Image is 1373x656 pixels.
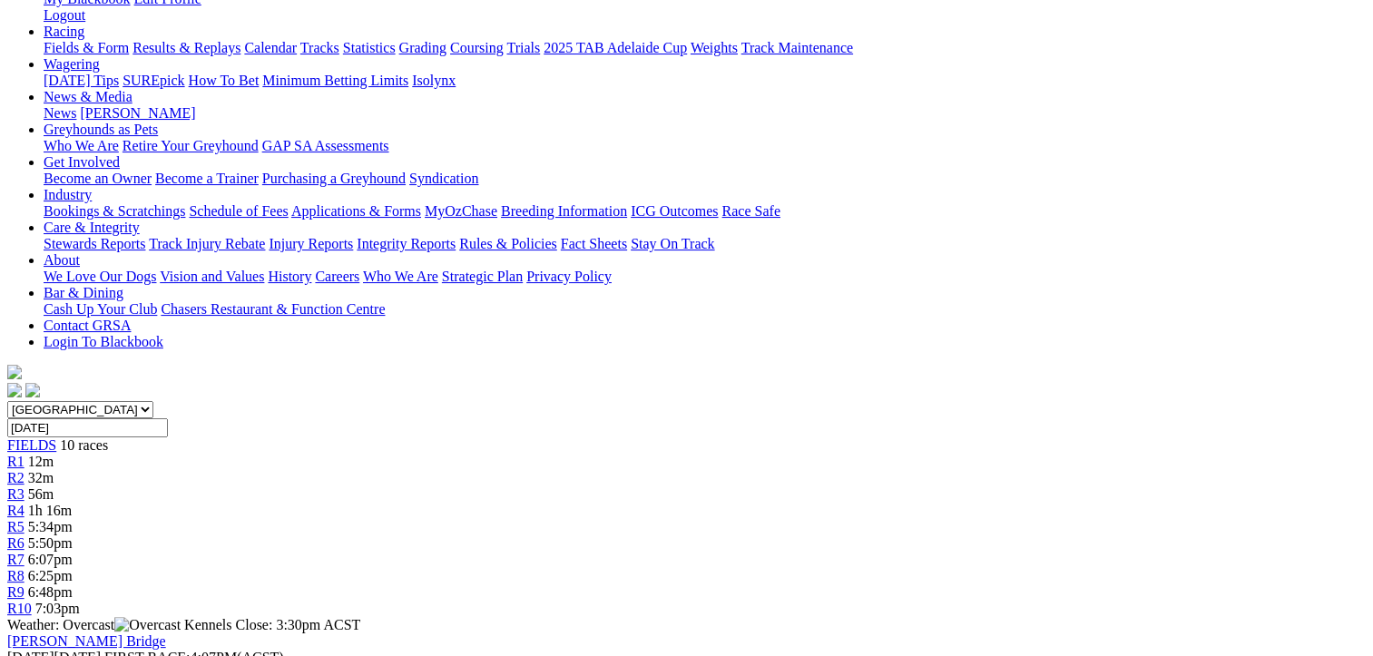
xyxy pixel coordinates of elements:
a: Stay On Track [631,236,714,251]
a: Coursing [450,40,504,55]
a: Bookings & Scratchings [44,203,185,219]
a: Purchasing a Greyhound [262,171,406,186]
a: About [44,252,80,268]
a: Vision and Values [160,269,264,284]
a: Tracks [300,40,339,55]
a: Login To Blackbook [44,334,163,349]
a: 2025 TAB Adelaide Cup [544,40,687,55]
a: Contact GRSA [44,318,131,333]
a: FIELDS [7,437,56,453]
a: Get Involved [44,154,120,170]
a: Chasers Restaurant & Function Centre [161,301,385,317]
span: 6:48pm [28,584,73,600]
a: Retire Your Greyhound [123,138,259,153]
span: 56m [28,486,54,502]
a: [PERSON_NAME] [80,105,195,121]
a: Grading [399,40,446,55]
span: 12m [28,454,54,469]
a: Care & Integrity [44,220,140,235]
a: [PERSON_NAME] Bridge [7,633,166,649]
span: 6:25pm [28,568,73,583]
a: R9 [7,584,25,600]
a: Industry [44,187,92,202]
a: Become an Owner [44,171,152,186]
a: Integrity Reports [357,236,456,251]
a: ICG Outcomes [631,203,718,219]
a: R5 [7,519,25,534]
a: Rules & Policies [459,236,557,251]
a: Bar & Dining [44,285,123,300]
a: [DATE] Tips [44,73,119,88]
span: 6:07pm [28,552,73,567]
a: GAP SA Assessments [262,138,389,153]
a: R2 [7,470,25,485]
div: Wagering [44,73,1366,89]
span: 1h 16m [28,503,72,518]
a: Race Safe [721,203,780,219]
a: Wagering [44,56,100,72]
div: Greyhounds as Pets [44,138,1366,154]
img: Overcast [114,617,181,633]
img: logo-grsa-white.png [7,365,22,379]
a: Syndication [409,171,478,186]
a: Privacy Policy [526,269,612,284]
a: R6 [7,535,25,551]
div: Care & Integrity [44,236,1366,252]
a: SUREpick [123,73,184,88]
a: We Love Our Dogs [44,269,156,284]
a: History [268,269,311,284]
a: News [44,105,76,121]
input: Select date [7,418,168,437]
span: 32m [28,470,54,485]
a: R8 [7,568,25,583]
div: Racing [44,40,1366,56]
a: Fields & Form [44,40,129,55]
a: Results & Replays [132,40,240,55]
img: facebook.svg [7,383,22,397]
span: 5:50pm [28,535,73,551]
a: R3 [7,486,25,502]
a: R10 [7,601,32,616]
span: Weather: Overcast [7,617,184,632]
a: Careers [315,269,359,284]
a: Racing [44,24,84,39]
a: Strategic Plan [442,269,523,284]
a: R1 [7,454,25,469]
a: Applications & Forms [291,203,421,219]
a: Statistics [343,40,396,55]
a: Track Maintenance [741,40,853,55]
a: Logout [44,7,85,23]
span: 10 races [60,437,108,453]
span: 5:34pm [28,519,73,534]
div: Bar & Dining [44,301,1366,318]
span: 7:03pm [35,601,80,616]
a: Track Injury Rebate [149,236,265,251]
div: News & Media [44,105,1366,122]
a: MyOzChase [425,203,497,219]
a: Breeding Information [501,203,627,219]
a: Who We Are [363,269,438,284]
div: Industry [44,203,1366,220]
img: twitter.svg [25,383,40,397]
a: R4 [7,503,25,518]
a: Stewards Reports [44,236,145,251]
a: Become a Trainer [155,171,259,186]
a: How To Bet [189,73,260,88]
a: News & Media [44,89,132,104]
a: R7 [7,552,25,567]
a: Weights [691,40,738,55]
div: Get Involved [44,171,1366,187]
a: Greyhounds as Pets [44,122,158,137]
a: Isolynx [412,73,456,88]
div: About [44,269,1366,285]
